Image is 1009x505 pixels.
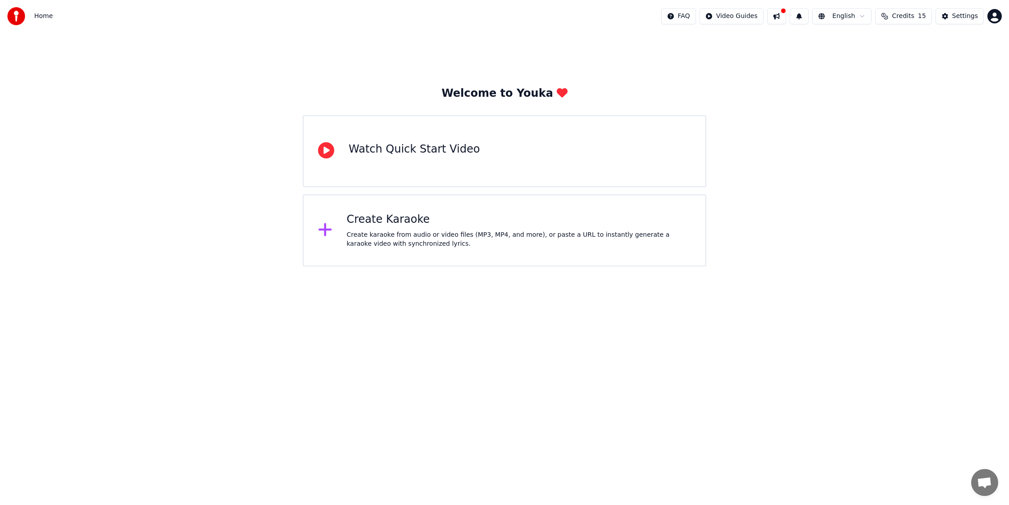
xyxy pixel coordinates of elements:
button: Video Guides [700,8,764,24]
span: Credits [892,12,914,21]
div: Welcome to Youka [441,86,568,101]
button: Settings [936,8,984,24]
span: 15 [918,12,926,21]
div: Create Karaoke [347,212,691,227]
a: Open chat [971,469,998,496]
button: Credits15 [875,8,932,24]
div: Settings [952,12,978,21]
span: Home [34,12,53,21]
button: FAQ [661,8,696,24]
div: Create karaoke from audio or video files (MP3, MP4, and more), or paste a URL to instantly genera... [347,230,691,248]
img: youka [7,7,25,25]
div: Watch Quick Start Video [349,142,480,157]
nav: breadcrumb [34,12,53,21]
